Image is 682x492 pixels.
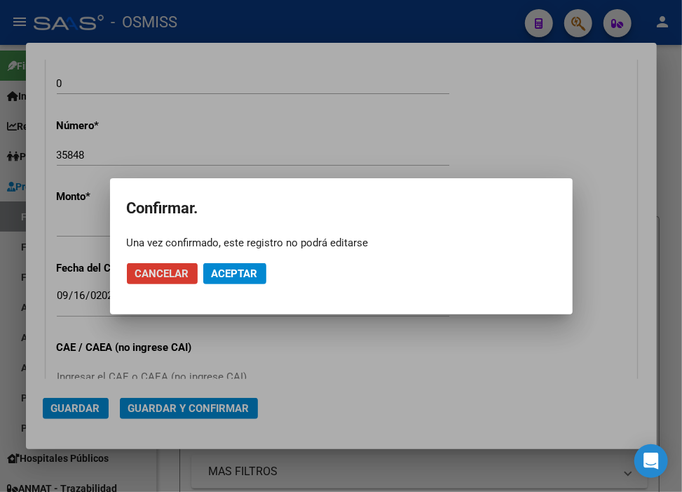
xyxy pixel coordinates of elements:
[634,444,668,478] div: Open Intercom Messenger
[127,195,556,222] h2: Confirmar.
[203,263,266,284] button: Aceptar
[212,267,258,280] span: Aceptar
[127,236,556,250] div: Una vez confirmado, este registro no podrá editarse
[135,267,189,280] span: Cancelar
[127,263,198,284] button: Cancelar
